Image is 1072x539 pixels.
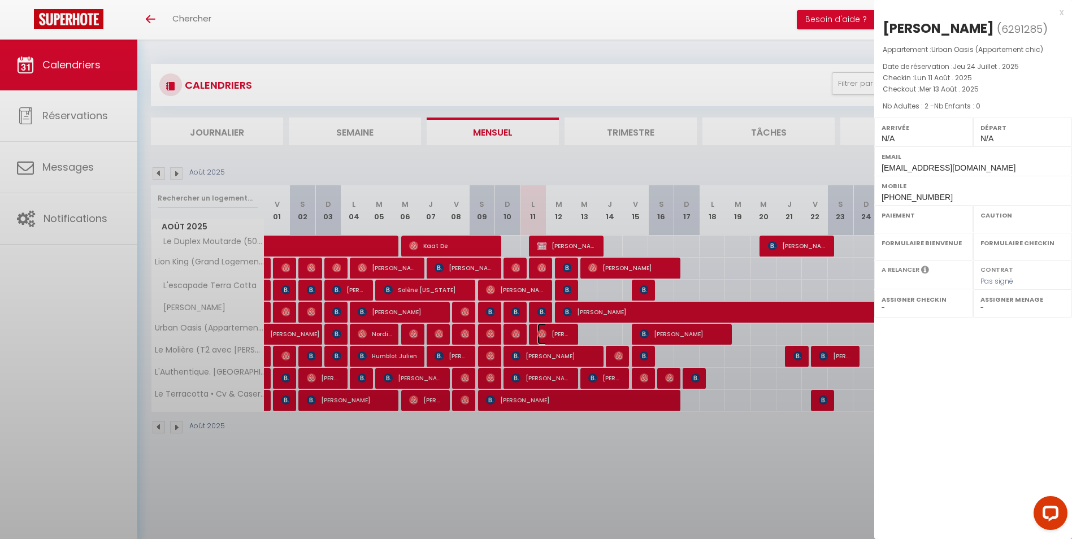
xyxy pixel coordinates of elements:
p: Appartement : [883,44,1064,55]
label: Caution [980,210,1065,221]
label: Email [882,151,1065,162]
span: Urban Oasis (Appartement chic) [931,45,1043,54]
span: Nb Enfants : 0 [934,101,980,111]
label: Mobile [882,180,1065,192]
span: Nb Adultes : 2 - [883,101,980,111]
span: Lun 11 Août . 2025 [914,73,972,82]
label: Paiement [882,210,966,221]
span: Pas signé [980,276,1013,286]
span: N/A [980,134,993,143]
label: A relancer [882,265,919,275]
span: Jeu 24 Juillet . 2025 [953,62,1019,71]
i: Sélectionner OUI si vous souhaiter envoyer les séquences de messages post-checkout [921,265,929,277]
label: Formulaire Checkin [980,237,1065,249]
span: Mer 13 Août . 2025 [919,84,979,94]
span: 6291285 [1001,22,1043,36]
div: [PERSON_NAME] [883,19,994,37]
iframe: LiveChat chat widget [1025,492,1072,539]
label: Assigner Menage [980,294,1065,305]
label: Contrat [980,265,1013,272]
label: Formulaire Bienvenue [882,237,966,249]
label: Arrivée [882,122,966,133]
span: ( ) [997,21,1048,37]
span: [EMAIL_ADDRESS][DOMAIN_NAME] [882,163,1015,172]
label: Assigner Checkin [882,294,966,305]
div: x [874,6,1064,19]
span: N/A [882,134,895,143]
p: Checkout : [883,84,1064,95]
label: Départ [980,122,1065,133]
p: Date de réservation : [883,61,1064,72]
p: Checkin : [883,72,1064,84]
span: [PHONE_NUMBER] [882,193,953,202]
